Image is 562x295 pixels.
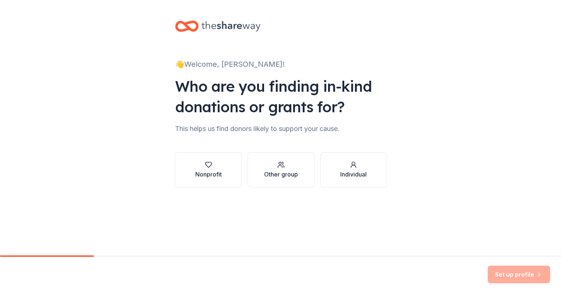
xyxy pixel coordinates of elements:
[248,152,314,187] button: Other group
[175,123,387,135] div: This helps us find donors likely to support your cause.
[320,152,387,187] button: Individual
[175,152,242,187] button: Nonprofit
[195,170,222,179] div: Nonprofit
[264,170,298,179] div: Other group
[175,76,387,117] div: Who are you finding in-kind donations or grants for?
[340,170,367,179] div: Individual
[175,58,387,70] div: 👋 Welcome, [PERSON_NAME]!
